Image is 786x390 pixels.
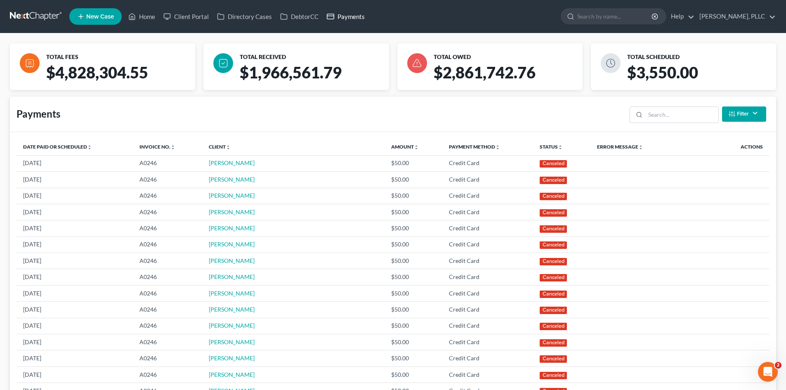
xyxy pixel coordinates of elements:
[17,318,133,334] td: [DATE]
[23,144,92,150] a: Date Paid or Scheduledunfold_more
[17,155,133,171] td: [DATE]
[209,371,255,378] a: [PERSON_NAME]
[674,139,769,155] th: Actions
[449,144,500,150] a: Payment Methodunfold_more
[209,290,255,297] a: [PERSON_NAME]
[209,273,255,280] a: [PERSON_NAME]
[209,306,255,313] a: [PERSON_NAME]
[540,177,567,184] div: Canceled
[695,9,776,24] a: [PERSON_NAME], PLLC
[133,253,202,269] td: A0246
[20,53,40,73] img: icon-file-b29cf8da5eedfc489a46aaea687006073f244b5a23b9e007f89f024b0964413f.svg
[17,172,133,188] td: [DATE]
[385,253,442,269] td: $50.00
[627,53,773,61] div: TOTAL SCHEDULED
[385,204,442,220] td: $50.00
[17,107,60,121] div: Payments
[540,193,567,200] div: Canceled
[385,155,442,171] td: $50.00
[442,269,533,285] td: Credit Card
[133,350,202,366] td: A0246
[209,257,255,264] a: [PERSON_NAME]
[540,209,567,217] div: Canceled
[385,269,442,285] td: $50.00
[139,144,175,150] a: Invoice No.unfold_more
[414,145,419,150] i: unfold_more
[442,236,533,253] td: Credit Card
[17,269,133,285] td: [DATE]
[391,144,419,150] a: Amountunfold_more
[434,53,579,61] div: TOTAL OWED
[133,269,202,285] td: A0246
[540,291,567,298] div: Canceled
[601,53,621,73] img: icon-clock-d73164eb2ae29991c6cfd87df313ee0fe99a8f842979cbe5c34fb2ad7dc89896.svg
[722,106,766,122] button: Filter
[133,220,202,236] td: A0246
[170,145,175,150] i: unfold_more
[17,350,133,366] td: [DATE]
[226,145,231,150] i: unfold_more
[540,241,567,249] div: Canceled
[17,302,133,318] td: [DATE]
[133,318,202,334] td: A0246
[209,241,255,248] a: [PERSON_NAME]
[209,159,255,166] a: [PERSON_NAME]
[209,322,255,329] a: [PERSON_NAME]
[442,334,533,350] td: Credit Card
[43,63,202,90] div: $4,828,304.55
[540,323,567,330] div: Canceled
[17,366,133,383] td: [DATE]
[540,355,567,363] div: Canceled
[442,366,533,383] td: Credit Card
[46,53,192,61] div: TOTAL FEES
[133,366,202,383] td: A0246
[385,318,442,334] td: $50.00
[558,145,563,150] i: unfold_more
[17,220,133,236] td: [DATE]
[385,350,442,366] td: $50.00
[209,144,231,150] a: Clientunfold_more
[385,236,442,253] td: $50.00
[385,302,442,318] td: $50.00
[442,155,533,171] td: Credit Card
[87,145,92,150] i: unfold_more
[442,285,533,301] td: Credit Card
[385,220,442,236] td: $50.00
[17,236,133,253] td: [DATE]
[385,188,442,204] td: $50.00
[209,338,255,345] a: [PERSON_NAME]
[540,160,567,168] div: Canceled
[133,155,202,171] td: A0246
[17,285,133,301] td: [DATE]
[240,53,385,61] div: TOTAL RECEIVED
[597,144,643,150] a: Error Messageunfold_more
[209,208,255,215] a: [PERSON_NAME]
[133,285,202,301] td: A0246
[667,9,694,24] a: Help
[540,225,567,233] div: Canceled
[213,53,233,73] img: icon-check-083e517794b2d0c9857e4f635ab0b7af2d0c08d6536bacabfc8e022616abee0b.svg
[133,188,202,204] td: A0246
[775,362,781,369] span: 2
[133,204,202,220] td: A0246
[442,188,533,204] td: Credit Card
[540,258,567,265] div: Canceled
[638,145,643,150] i: unfold_more
[133,334,202,350] td: A0246
[209,176,255,183] a: [PERSON_NAME]
[213,9,276,24] a: Directory Cases
[17,334,133,350] td: [DATE]
[540,307,567,314] div: Canceled
[540,274,567,281] div: Canceled
[133,172,202,188] td: A0246
[540,339,567,347] div: Canceled
[645,107,718,123] input: Search...
[385,172,442,188] td: $50.00
[442,318,533,334] td: Credit Card
[495,145,500,150] i: unfold_more
[442,350,533,366] td: Credit Card
[209,192,255,199] a: [PERSON_NAME]
[442,302,533,318] td: Credit Card
[209,225,255,232] a: [PERSON_NAME]
[407,53,427,73] img: icon-danger-e58c4ab046b7aead248db79479122951d35969c85d4bc7e3c99ded9e97da88b9.svg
